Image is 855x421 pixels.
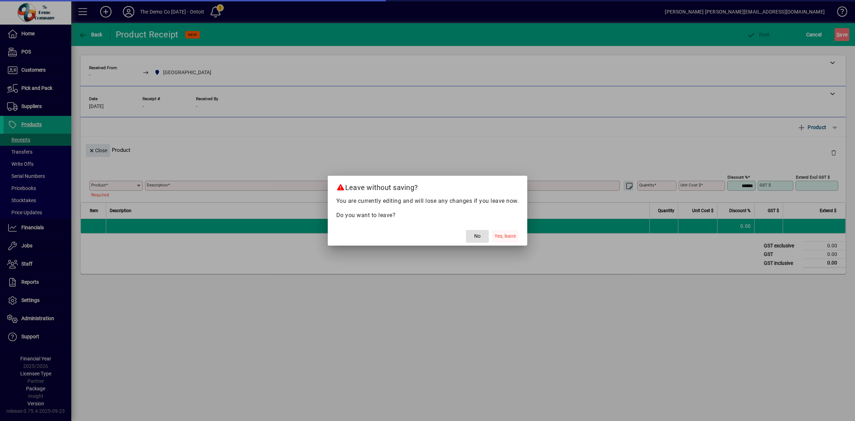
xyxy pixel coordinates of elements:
[336,197,519,205] p: You are currently editing and will lose any changes if you leave now.
[328,176,528,196] h2: Leave without saving?
[494,232,516,240] span: Yes, leave
[336,211,519,220] p: Do you want to leave?
[492,230,519,243] button: Yes, leave
[466,230,489,243] button: No
[474,232,481,240] span: No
